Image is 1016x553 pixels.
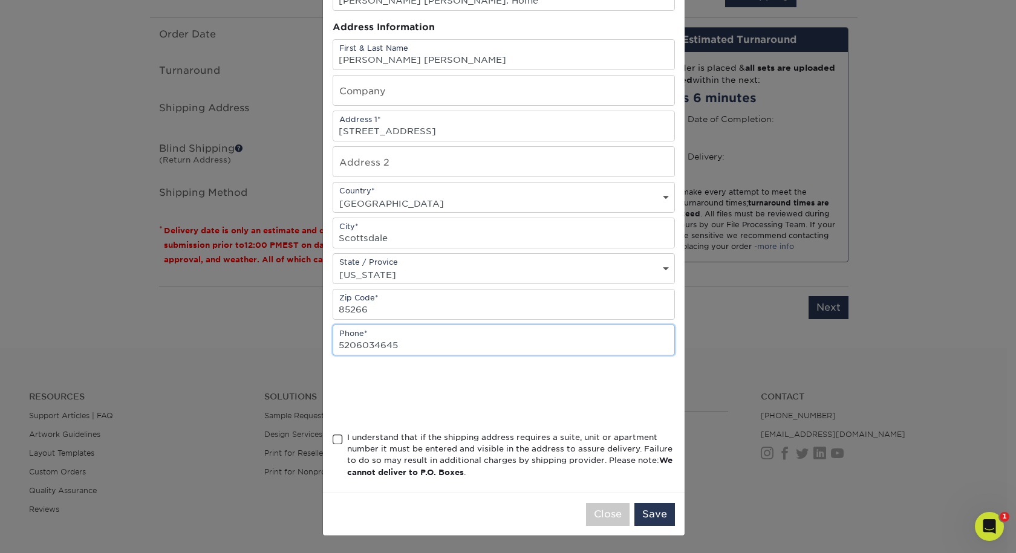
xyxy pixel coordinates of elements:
iframe: Intercom live chat [975,512,1004,541]
button: Save [634,503,675,526]
b: We cannot deliver to P.O. Boxes [347,456,672,476]
div: Address Information [333,21,675,34]
div: I understand that if the shipping address requires a suite, unit or apartment number it must be e... [347,432,675,479]
button: Close [586,503,630,526]
span: 1 [1000,512,1009,522]
iframe: reCAPTCHA [333,370,516,417]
